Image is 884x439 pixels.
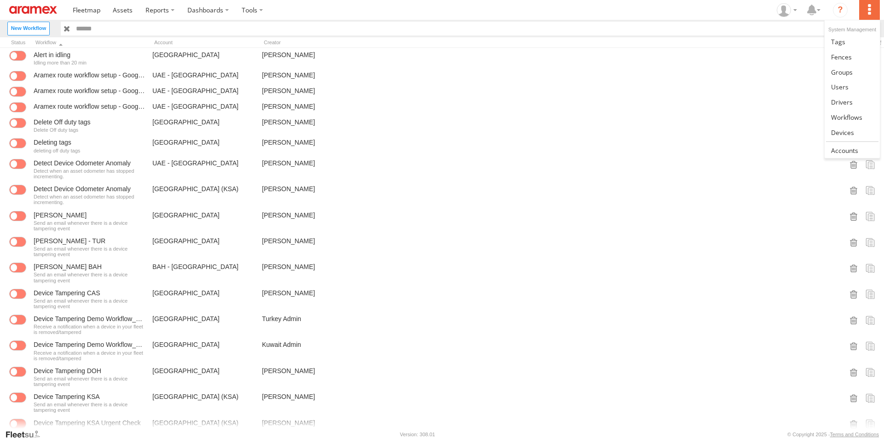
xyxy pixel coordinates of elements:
a: [GEOGRAPHIC_DATA] [151,313,256,337]
div: Creator [260,37,366,47]
div: Workflow [32,37,147,47]
a: Device Tampering KSA [34,392,145,401]
a: [PERSON_NAME] [260,85,366,99]
span: Clone Workflow [866,237,875,247]
a: UAE - [GEOGRAPHIC_DATA] [151,85,256,99]
a: BAH - [GEOGRAPHIC_DATA] [151,261,256,285]
span: Delete Workflow [849,211,858,221]
span: Clone Workflow [866,367,875,377]
a: [GEOGRAPHIC_DATA] [151,235,256,259]
a: Alert in idling [34,51,145,59]
div: Account [151,37,256,47]
div: © Copyright 2025 - [787,432,879,437]
i: ? [833,3,848,18]
a: UAE - [GEOGRAPHIC_DATA] [151,100,256,114]
span: Delete Workflow [849,367,858,377]
span: Clone Workflow [866,392,875,403]
a: [PERSON_NAME] [34,211,145,219]
a: Detect Device Odometer Anomaly [34,159,145,167]
a: [GEOGRAPHIC_DATA] [151,136,256,155]
a: Turkey Admin [260,313,366,337]
a: [PERSON_NAME] [260,49,366,67]
a: [PERSON_NAME] [260,235,366,259]
div: Send an email whenever there is a device tampering event [34,246,145,257]
span: Delete Workflow [849,237,858,247]
a: UAE - [GEOGRAPHIC_DATA] [151,157,256,181]
img: aramex-logo.svg [9,6,57,14]
a: [GEOGRAPHIC_DATA] (KSA) [151,183,256,207]
a: [PERSON_NAME] [260,136,366,155]
a: Terms and Conditions [830,432,879,437]
a: [GEOGRAPHIC_DATA] [151,49,256,67]
span: Clone Workflow [866,185,875,195]
div: Version: 308.01 [400,432,435,437]
a: Device Tampering Demo Workflow_clone [34,315,145,323]
div: Idling more than 20 min [34,60,145,65]
a: [PERSON_NAME] [260,183,366,207]
div: Detect when an asset odometer has stopped incrementing. [34,194,145,205]
a: Aramex route workflow setup - Google-Al Barsha South 4_1 (K-JVC) [34,71,145,79]
a: [GEOGRAPHIC_DATA] [151,365,256,389]
a: [PERSON_NAME] [260,116,366,135]
div: deleting off duty tags [34,148,145,153]
span: Delete Workflow [849,392,858,403]
a: [GEOGRAPHIC_DATA] [151,339,256,363]
span: Clone Workflow [866,289,875,299]
a: Detect Device Odometer Anomaly [34,185,145,193]
a: Device Tampering CAS [34,289,145,297]
span: Clone Workflow [866,263,875,273]
a: Aramex route workflow setup - Google-DIP 2 (K-DIP2) [34,102,145,111]
a: [PERSON_NAME] [260,365,366,389]
a: [PERSON_NAME] [260,391,366,415]
a: [GEOGRAPHIC_DATA] [151,209,256,233]
label: New Workflow [7,22,50,35]
span: Delete Workflow [849,185,858,195]
div: Send an email whenever there is a device tampering event [34,272,145,283]
a: Visit our Website [5,430,47,439]
div: Status [7,37,28,47]
a: [PERSON_NAME] BAH [34,263,145,271]
a: [GEOGRAPHIC_DATA] [151,116,256,135]
a: UAE - [GEOGRAPHIC_DATA] [151,69,256,83]
span: Delete Workflow [849,263,858,273]
span: Clone Workflow [866,211,875,221]
a: [PERSON_NAME] [260,209,366,233]
a: [PERSON_NAME] [260,100,366,114]
span: Clone Workflow [866,340,875,351]
span: Delete Workflow [849,289,858,299]
div: Delete Off duty tags [34,127,145,133]
span: Delete Workflow [849,315,858,325]
span: Delete Workflow [849,159,858,169]
div: Send an email whenever there is a device tampering event [34,402,145,413]
div: Send an email whenever there is a device tampering event [34,220,145,231]
a: Kuwait Admin [260,339,366,363]
div: Detect when an asset odometer has stopped incrementing. [34,168,145,179]
a: [PERSON_NAME] [260,157,366,181]
a: [PERSON_NAME] [260,287,366,311]
a: Device Tampering DOH [34,367,145,375]
a: [PERSON_NAME] [260,261,366,285]
a: Delete Off duty tags [34,118,145,126]
a: [PERSON_NAME] [260,69,366,83]
a: Aramex route workflow setup - Google-Al Quoz [34,87,145,95]
span: Clone Workflow [866,159,875,169]
div: Receive a notification when a device in your fleet is removed/tampered [34,350,145,361]
div: Receive a notification when a device in your fleet is removed/tampered [34,324,145,335]
a: [GEOGRAPHIC_DATA] [151,287,256,311]
div: Send an email whenever there is a device tampering event [34,298,145,309]
span: Clone Workflow [866,315,875,325]
a: [PERSON_NAME] - TUR [34,237,145,245]
a: Deleting tags [34,138,145,146]
div: abdallah Jaber [773,3,800,17]
a: Device Tampering Demo Workflow_clone [34,340,145,349]
div: Send an email whenever there is a device tampering event [34,376,145,387]
a: [GEOGRAPHIC_DATA] (KSA) [151,391,256,415]
span: Delete Workflow [849,340,858,351]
